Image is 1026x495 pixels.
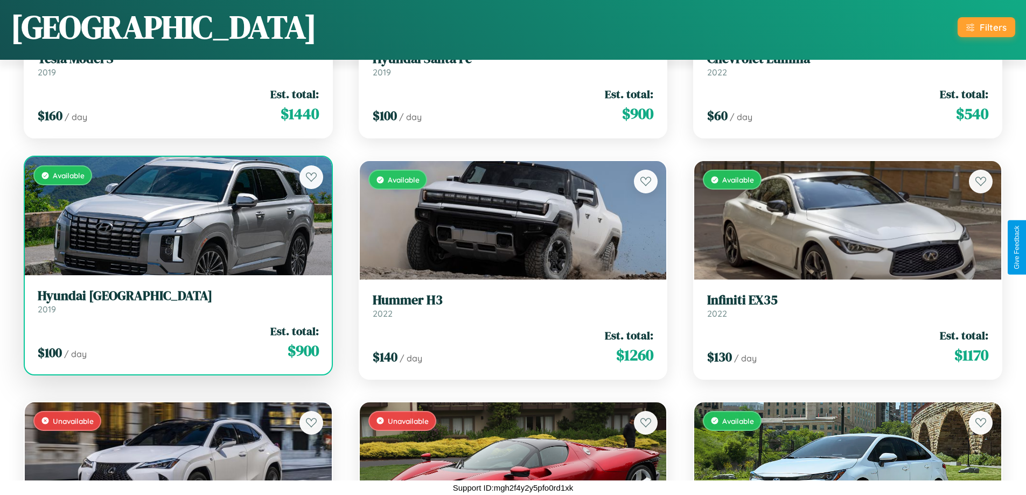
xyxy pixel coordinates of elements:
[956,103,988,124] span: $ 540
[11,5,317,49] h1: [GEOGRAPHIC_DATA]
[53,171,85,180] span: Available
[38,107,62,124] span: $ 160
[388,416,429,426] span: Unavailable
[270,323,319,339] span: Est. total:
[64,348,87,359] span: / day
[38,288,319,315] a: Hyundai [GEOGRAPHIC_DATA]2019
[707,67,727,78] span: 2022
[954,344,988,366] span: $ 1170
[373,107,397,124] span: $ 100
[980,22,1007,33] div: Filters
[288,340,319,361] span: $ 900
[605,327,653,343] span: Est. total:
[622,103,653,124] span: $ 900
[400,353,422,364] span: / day
[940,327,988,343] span: Est. total:
[38,51,319,78] a: Tesla Model S2019
[707,292,988,319] a: Infiniti EX352022
[707,51,988,78] a: Chevrolet Lumina2022
[270,86,319,102] span: Est. total:
[38,67,56,78] span: 2019
[373,292,654,319] a: Hummer H32022
[281,103,319,124] span: $ 1440
[399,111,422,122] span: / day
[373,292,654,308] h3: Hummer H3
[373,308,393,319] span: 2022
[958,17,1015,37] button: Filters
[53,416,94,426] span: Unavailable
[722,416,754,426] span: Available
[373,348,397,366] span: $ 140
[730,111,752,122] span: / day
[1013,226,1021,269] div: Give Feedback
[373,67,391,78] span: 2019
[707,348,732,366] span: $ 130
[38,344,62,361] span: $ 100
[616,344,653,366] span: $ 1260
[373,51,654,78] a: Hyundai Santa Fe2019
[707,308,727,319] span: 2022
[38,288,319,304] h3: Hyundai [GEOGRAPHIC_DATA]
[940,86,988,102] span: Est. total:
[605,86,653,102] span: Est. total:
[65,111,87,122] span: / day
[388,175,420,184] span: Available
[722,175,754,184] span: Available
[734,353,757,364] span: / day
[38,304,56,315] span: 2019
[453,480,573,495] p: Support ID: mgh2f4y2y5pfo0rd1xk
[707,292,988,308] h3: Infiniti EX35
[707,107,728,124] span: $ 60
